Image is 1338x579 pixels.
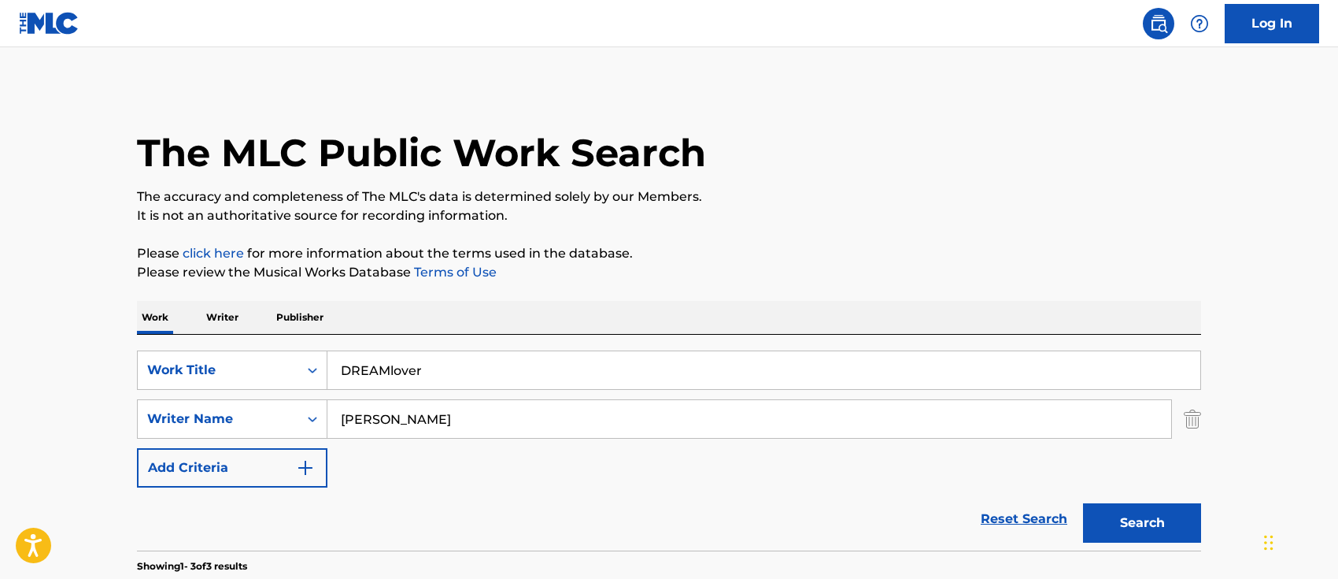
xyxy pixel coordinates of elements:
[137,448,327,488] button: Add Criteria
[1184,399,1201,439] img: Delete Criterion
[1083,503,1201,543] button: Search
[1184,8,1215,39] div: Help
[137,187,1201,206] p: The accuracy and completeness of The MLC's data is determined solely by our Members.
[1264,519,1273,566] div: Drag
[19,12,79,35] img: MLC Logo
[183,246,244,261] a: click here
[137,351,1201,551] form: Search Form
[1190,14,1209,33] img: help
[411,265,497,280] a: Terms of Use
[137,263,1201,282] p: Please review the Musical Works Database
[137,129,706,176] h1: The MLC Public Work Search
[137,559,247,573] p: Showing 1 - 3 of 3 results
[1143,8,1174,39] a: Public Search
[137,301,173,334] p: Work
[137,206,1201,225] p: It is not an authoritative source for recording information.
[1149,14,1168,33] img: search
[147,410,289,429] div: Writer Name
[1225,4,1319,43] a: Log In
[973,502,1075,536] a: Reset Search
[137,244,1201,263] p: Please for more information about the terms used in the database.
[272,301,328,334] p: Publisher
[201,301,243,334] p: Writer
[296,458,315,477] img: 9d2ae6d4665cec9f34b9.svg
[147,361,289,380] div: Work Title
[1259,503,1338,579] iframe: Chat Widget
